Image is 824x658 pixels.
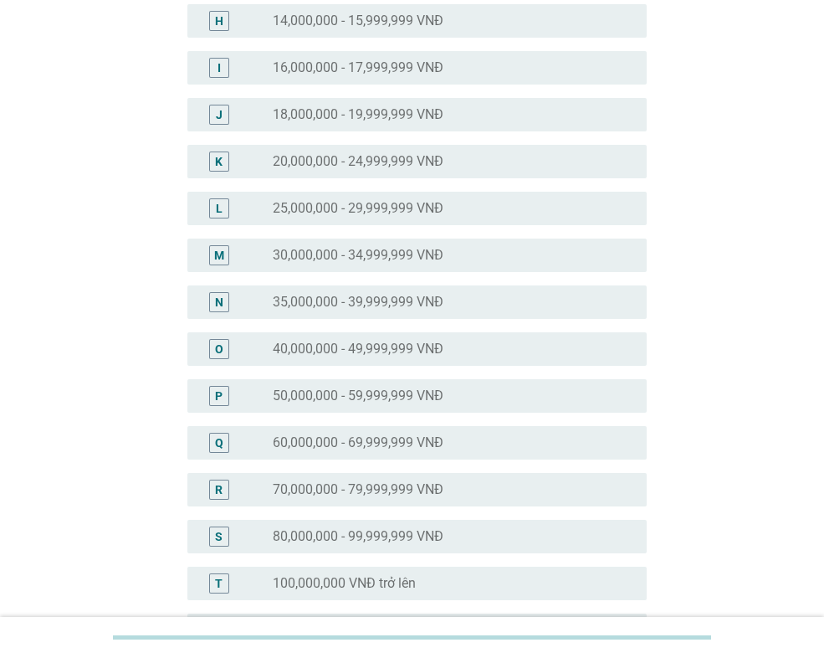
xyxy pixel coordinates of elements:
div: R [215,481,223,498]
label: 14,000,000 - 15,999,999 VNĐ [273,13,443,29]
div: H [215,12,223,29]
div: T [215,574,223,592]
label: 35,000,000 - 39,999,999 VNĐ [273,294,443,311]
label: 100,000,000 VNĐ trở lên [273,575,416,592]
label: 18,000,000 - 19,999,999 VNĐ [273,106,443,123]
div: I [218,59,221,76]
div: S [215,527,223,545]
div: J [216,105,223,123]
label: 20,000,000 - 24,999,999 VNĐ [273,153,443,170]
div: N [215,293,223,311]
label: 16,000,000 - 17,999,999 VNĐ [273,59,443,76]
label: 25,000,000 - 29,999,999 VNĐ [273,200,443,217]
label: 50,000,000 - 59,999,999 VNĐ [273,388,443,404]
div: M [214,246,224,264]
label: 80,000,000 - 99,999,999 VNĐ [273,528,443,545]
label: 70,000,000 - 79,999,999 VNĐ [273,481,443,498]
div: O [215,340,223,357]
label: 40,000,000 - 49,999,999 VNĐ [273,341,443,357]
div: L [216,199,223,217]
label: 30,000,000 - 34,999,999 VNĐ [273,247,443,264]
label: 60,000,000 - 69,999,999 VNĐ [273,434,443,451]
div: K [215,152,223,170]
div: P [215,387,223,404]
div: Q [215,434,223,451]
